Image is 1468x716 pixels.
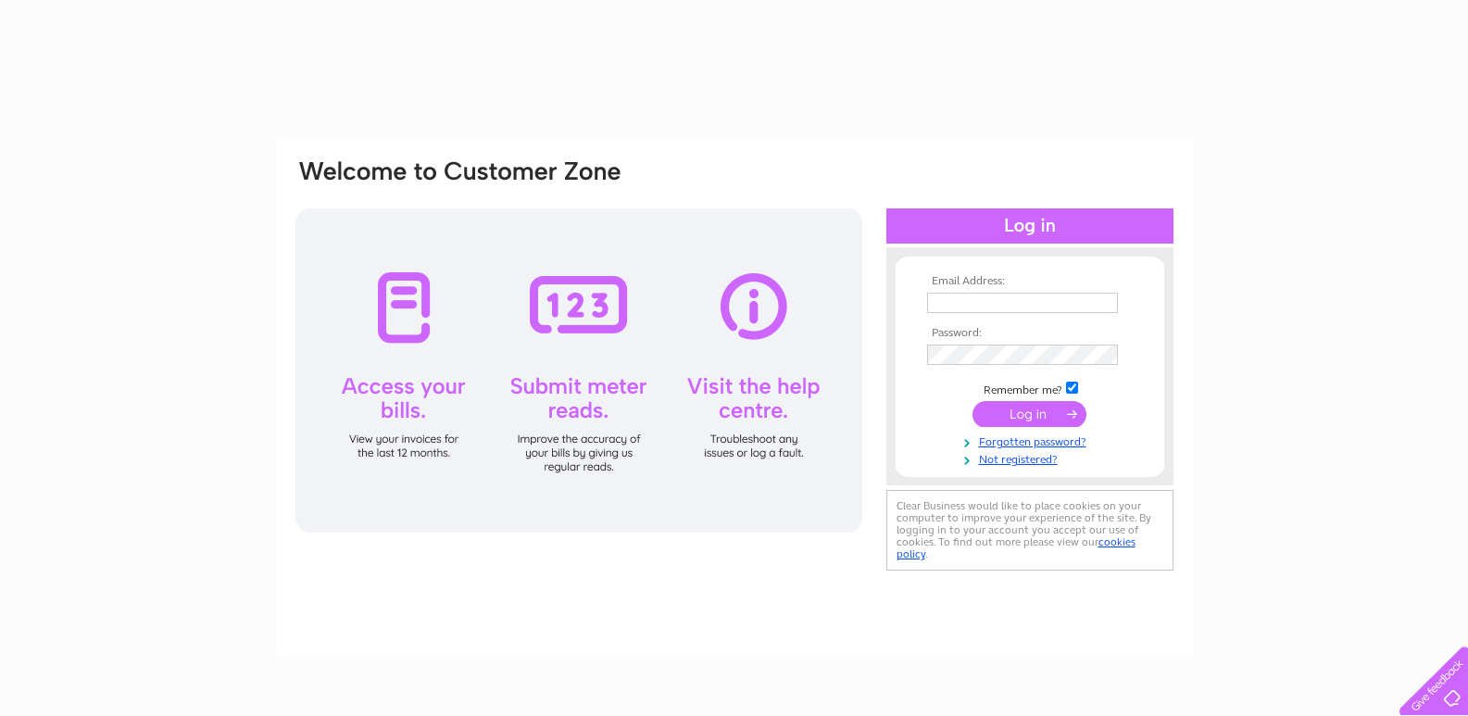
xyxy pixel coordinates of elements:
a: cookies policy [897,535,1136,560]
input: Submit [972,401,1086,427]
a: Forgotten password? [927,432,1137,449]
th: Password: [922,327,1137,340]
td: Remember me? [922,379,1137,397]
th: Email Address: [922,275,1137,288]
div: Clear Business would like to place cookies on your computer to improve your experience of the sit... [886,490,1173,571]
a: Not registered? [927,449,1137,467]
